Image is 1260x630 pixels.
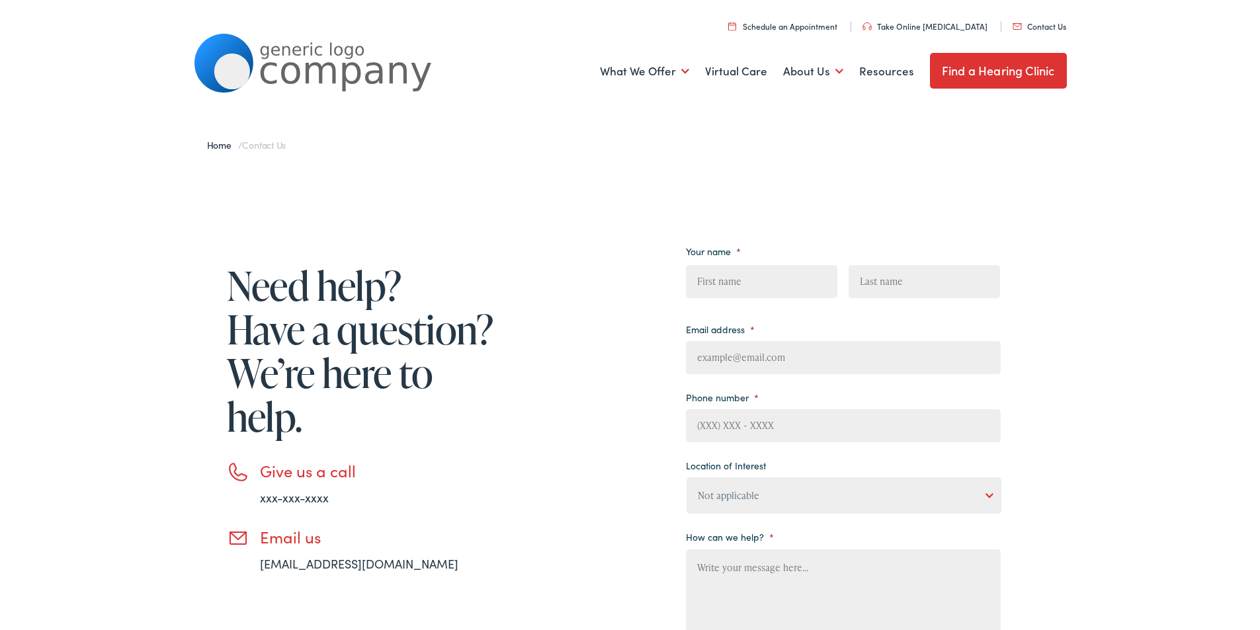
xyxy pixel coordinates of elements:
[207,138,238,151] a: Home
[686,341,1001,374] input: example@email.com
[227,264,498,438] h1: Need help? Have a question? We’re here to help.
[600,47,689,96] a: What We Offer
[686,409,1001,442] input: (XXX) XXX - XXXX
[930,53,1067,89] a: Find a Hearing Clinic
[728,22,736,30] img: utility icon
[686,323,755,335] label: Email address
[859,47,914,96] a: Resources
[862,22,872,30] img: utility icon
[1013,20,1066,32] a: Contact Us
[862,20,987,32] a: Take Online [MEDICAL_DATA]
[686,459,766,471] label: Location of Interest
[686,245,741,257] label: Your name
[260,528,498,547] h3: Email us
[260,555,458,572] a: [EMAIL_ADDRESS][DOMAIN_NAME]
[207,138,286,151] span: /
[260,461,498,481] h3: Give us a call
[260,489,329,506] a: xxx-xxx-xxxx
[242,138,286,151] span: Contact Us
[686,265,837,298] input: First name
[686,531,774,543] label: How can we help?
[728,20,837,32] a: Schedule an Appointment
[705,47,767,96] a: Virtual Care
[1013,23,1022,30] img: utility icon
[783,47,843,96] a: About Us
[849,265,1000,298] input: Last name
[686,391,759,403] label: Phone number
